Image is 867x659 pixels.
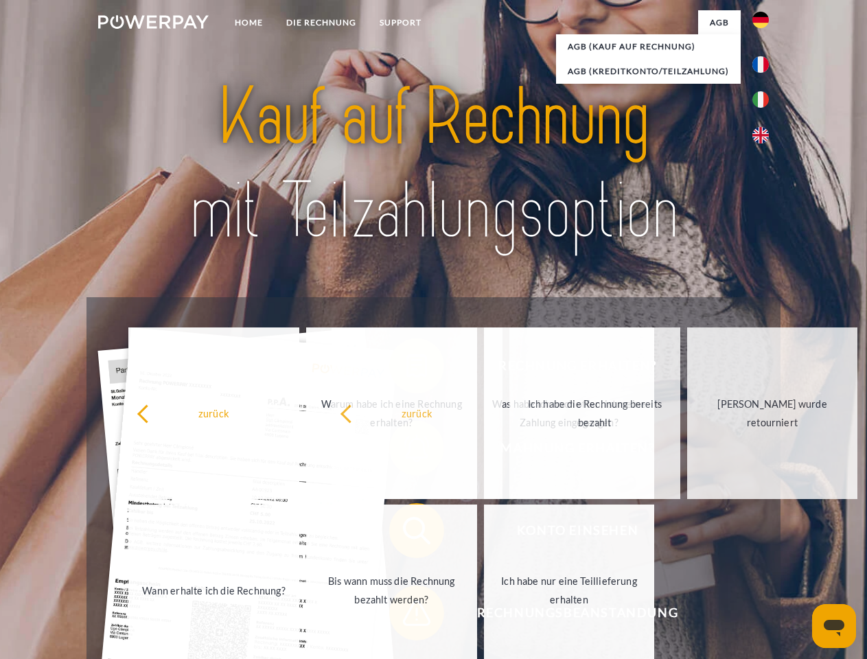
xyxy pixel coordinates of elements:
[556,34,741,59] a: AGB (Kauf auf Rechnung)
[518,395,672,432] div: Ich habe die Rechnung bereits bezahlt
[695,395,850,432] div: [PERSON_NAME] wurde retourniert
[368,10,433,35] a: SUPPORT
[131,66,736,263] img: title-powerpay_de.svg
[492,572,647,609] div: Ich habe nur eine Teillieferung erhalten
[137,581,291,599] div: Wann erhalte ich die Rechnung?
[556,59,741,84] a: AGB (Kreditkonto/Teilzahlung)
[340,404,494,422] div: zurück
[752,91,769,108] img: it
[752,56,769,73] img: fr
[223,10,275,35] a: Home
[698,10,741,35] a: agb
[752,127,769,143] img: en
[752,12,769,28] img: de
[137,404,291,422] div: zurück
[314,395,469,432] div: Warum habe ich eine Rechnung erhalten?
[812,604,856,648] iframe: Schaltfläche zum Öffnen des Messaging-Fensters
[275,10,368,35] a: DIE RECHNUNG
[98,15,209,29] img: logo-powerpay-white.svg
[314,572,469,609] div: Bis wann muss die Rechnung bezahlt werden?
